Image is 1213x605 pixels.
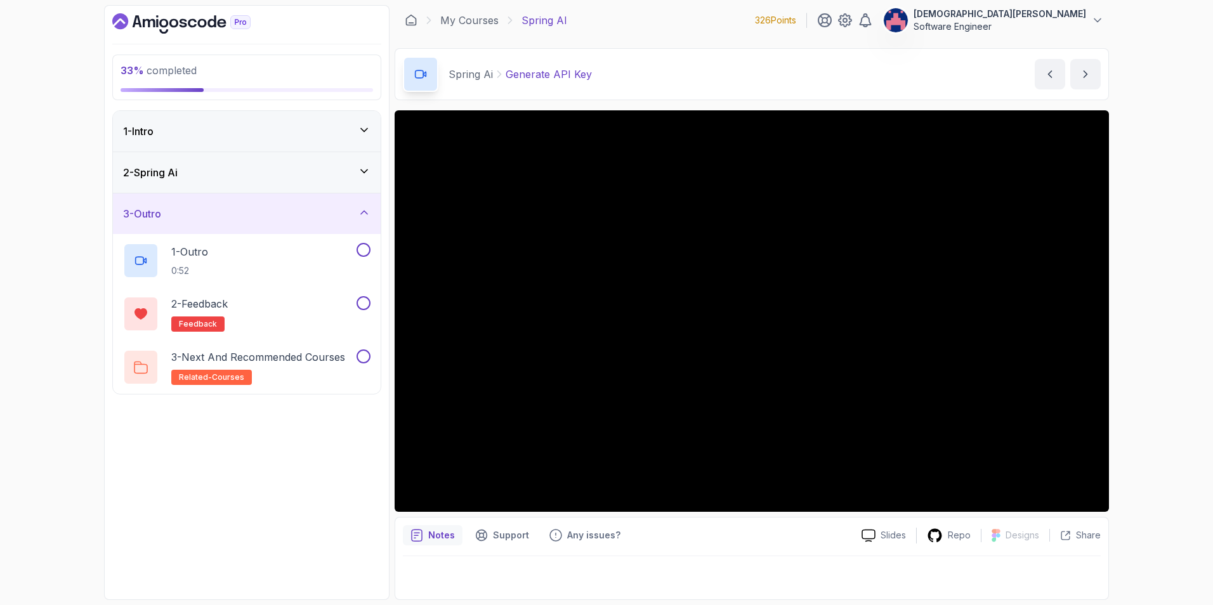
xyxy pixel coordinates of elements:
[179,319,217,329] span: feedback
[395,110,1109,512] iframe: 4 - Generate API Key
[542,525,628,545] button: Feedback button
[1049,529,1101,542] button: Share
[171,244,208,259] p: 1 - Outro
[123,206,161,221] h3: 3 - Outro
[917,528,981,543] a: Repo
[948,529,971,542] p: Repo
[521,13,567,28] p: Spring AI
[121,64,197,77] span: completed
[171,349,345,365] p: 3 - Next and Recommended Courses
[1070,59,1101,89] button: next content
[567,529,620,542] p: Any issues?
[179,372,244,382] span: related-courses
[405,14,417,27] a: Dashboard
[428,529,455,542] p: Notes
[493,529,529,542] p: Support
[123,124,154,139] h3: 1 - Intro
[1006,529,1039,542] p: Designs
[403,525,462,545] button: notes button
[449,67,493,82] p: Spring Ai
[1035,59,1065,89] button: previous content
[440,13,499,28] a: My Courses
[123,165,178,180] h3: 2 - Spring Ai
[883,8,1104,33] button: user profile image[DEMOGRAPHIC_DATA][PERSON_NAME]Software Engineer
[881,529,906,542] p: Slides
[171,264,208,277] p: 0:52
[171,296,228,311] p: 2 - Feedback
[1076,529,1101,542] p: Share
[123,349,370,385] button: 3-Next and Recommended Coursesrelated-courses
[112,13,280,34] a: Dashboard
[113,111,381,152] button: 1-Intro
[851,529,916,542] a: Slides
[123,296,370,332] button: 2-Feedbackfeedback
[113,152,381,193] button: 2-Spring Ai
[468,525,537,545] button: Support button
[884,8,908,32] img: user profile image
[755,14,796,27] p: 326 Points
[914,20,1086,33] p: Software Engineer
[914,8,1086,20] p: [DEMOGRAPHIC_DATA][PERSON_NAME]
[113,193,381,234] button: 3-Outro
[123,243,370,278] button: 1-Outro0:52
[121,64,144,77] span: 33 %
[506,67,592,82] p: Generate API Key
